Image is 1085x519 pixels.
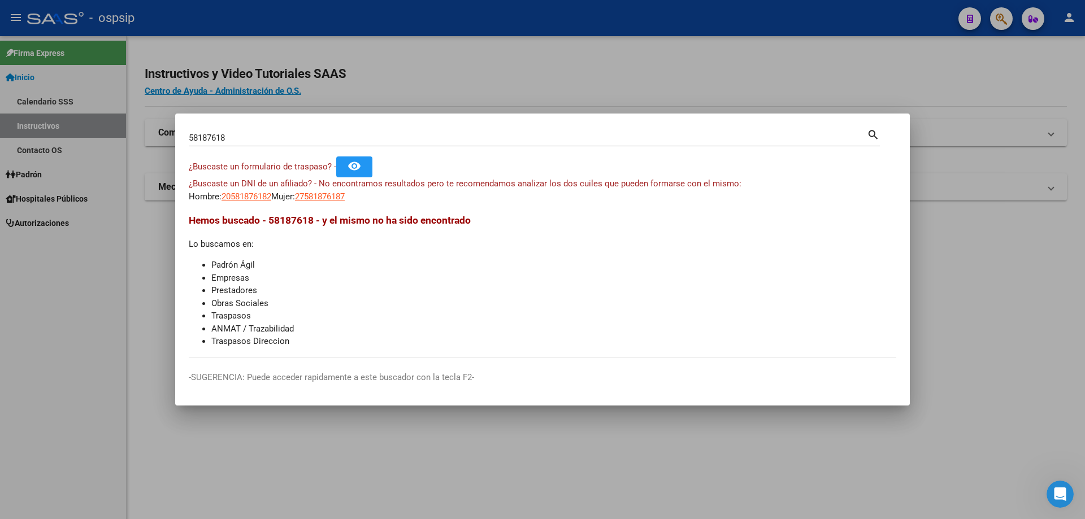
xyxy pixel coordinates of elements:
[189,371,896,384] p: -SUGERENCIA: Puede acceder rapidamente a este buscador con la tecla F2-
[211,297,896,310] li: Obras Sociales
[1047,481,1074,508] iframe: Intercom live chat
[189,177,896,203] div: Hombre: Mujer:
[211,309,896,322] li: Traspasos
[189,213,896,348] div: Lo buscamos en:
[211,272,896,285] li: Empresas
[211,335,896,348] li: Traspasos Direccion
[348,159,361,173] mat-icon: remove_red_eye
[211,284,896,297] li: Prestadores
[867,127,880,141] mat-icon: search
[295,191,345,202] span: 27581876187
[211,322,896,335] li: ANMAT / Trazabilidad
[189,178,741,189] span: ¿Buscaste un DNI de un afiliado? - No encontramos resultados pero te recomendamos analizar los do...
[222,191,271,202] span: 20581876182
[211,259,896,272] li: Padrón Ágil
[189,162,336,172] span: ¿Buscaste un formulario de traspaso? -
[189,215,471,226] span: Hemos buscado - 58187618 - y el mismo no ha sido encontrado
